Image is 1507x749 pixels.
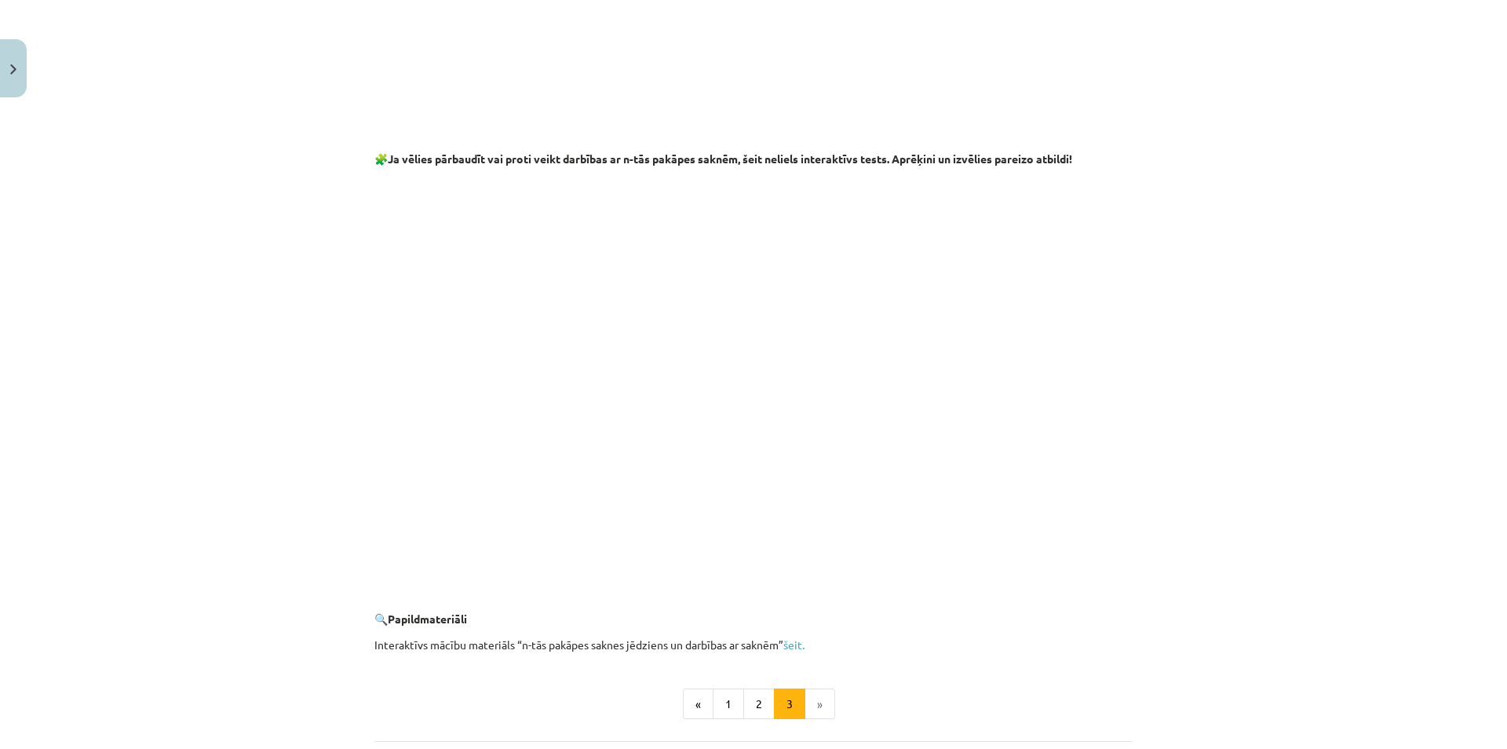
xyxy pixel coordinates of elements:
button: « [683,689,713,720]
button: 2 [743,689,775,720]
b: Ja vēlies pārbaudīt vai proti veikt darbības ar n-tās pakāpes saknēm, šeit neliels interaktīvs te... [388,152,1072,166]
button: 1 [713,689,744,720]
p: Interaktīvs mācību materiāls “n-tās pakāpes saknes jēdziens un darbības ar saknēm” [374,637,1133,653]
a: šeit. [783,638,805,652]
button: 3 [774,689,805,720]
nav: Page navigation example [374,689,1133,720]
p: 🔍 [374,611,1133,627]
b: apildmateriāli [395,612,467,626]
img: icon-close-lesson-0947bae3869378f0d4975bcd49f059093ad1ed9edebbc8119c70593378902aed.svg [10,64,16,75]
b: P [388,612,395,626]
p: 🧩 [374,151,1133,167]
